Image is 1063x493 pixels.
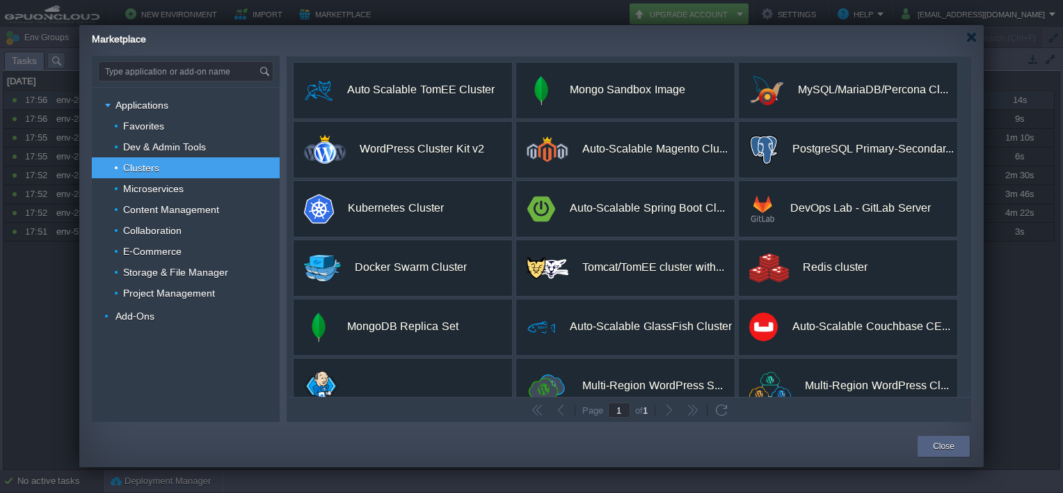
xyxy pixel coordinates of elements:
[348,194,443,223] div: Kubernetes Cluster
[122,182,186,195] a: Microservices
[570,312,732,341] div: Auto-Scalable GlassFish Cluster
[749,313,778,342] img: couchbase-logo.png
[577,405,608,415] div: Page
[527,76,556,105] img: mongodb-70x70.png
[304,313,333,342] img: mongodb-70x70.png
[347,75,495,104] div: Auto Scalable TomEE Cluster
[749,194,776,224] img: gitlab-logo.png
[643,405,648,416] span: 1
[122,287,217,299] a: Project Management
[803,253,868,282] div: Redis cluster
[582,371,723,400] div: Multi-Region WordPress Standalone
[933,439,954,453] button: Close
[570,75,685,104] div: Mongo Sandbox Image
[749,372,791,400] img: 82dark-back-01.svg
[527,136,568,162] img: magento-enterprise-small-v2.png
[527,372,568,401] img: new-logo-multiregion-standalone.svg
[304,371,338,400] img: jenkins-jelastic.png
[805,371,949,400] div: Multi-Region WordPress Cluster v1 (Alpha)
[347,312,458,341] div: MongoDB Replica Set
[749,253,789,283] img: redis-cluster.png
[798,75,948,104] div: MySQL/MariaDB/Percona Cluster
[749,76,784,105] img: mysql-mariadb-percona-logo.png
[792,134,954,164] div: PostgreSQL Primary-Secondary Cluster
[122,141,208,153] a: Dev & Admin Tools
[792,312,950,341] div: Auto-Scalable Couchbase CE Cluster
[527,194,556,224] img: spring-boot-logo.png
[749,135,778,164] img: postgres-70x70.png
[570,194,725,223] div: Auto-Scalable Spring Boot Cluster
[304,76,333,105] img: tomee-logo.png
[122,203,221,216] a: Content Management
[122,120,166,132] a: Favorites
[582,253,724,282] div: Tomcat/TomEE cluster with High Availability
[304,135,346,164] img: wp-cluster-kit.svg
[114,99,170,111] a: Applications
[92,33,146,45] span: Marketplace
[114,310,157,322] a: Add-Ons
[582,134,728,164] div: Auto-Scalable Magento Cluster v2
[630,405,653,416] div: of
[304,194,334,224] img: k8s-logo.png
[527,313,556,342] img: glassfish-logo.png
[304,253,341,283] img: docker-swarm-logo-89x70.png
[122,224,184,237] a: Collaboration
[527,257,568,279] img: tomcat-cluster-logo.svg
[122,266,230,279] a: Storage & File Manager
[790,194,931,223] div: DevOps Lab - GitLab Server
[360,134,484,164] div: WordPress Cluster Kit v2
[355,253,467,282] div: Docker Swarm Cluster
[122,162,161,174] a: Clusters
[122,245,184,258] a: E-Commerce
